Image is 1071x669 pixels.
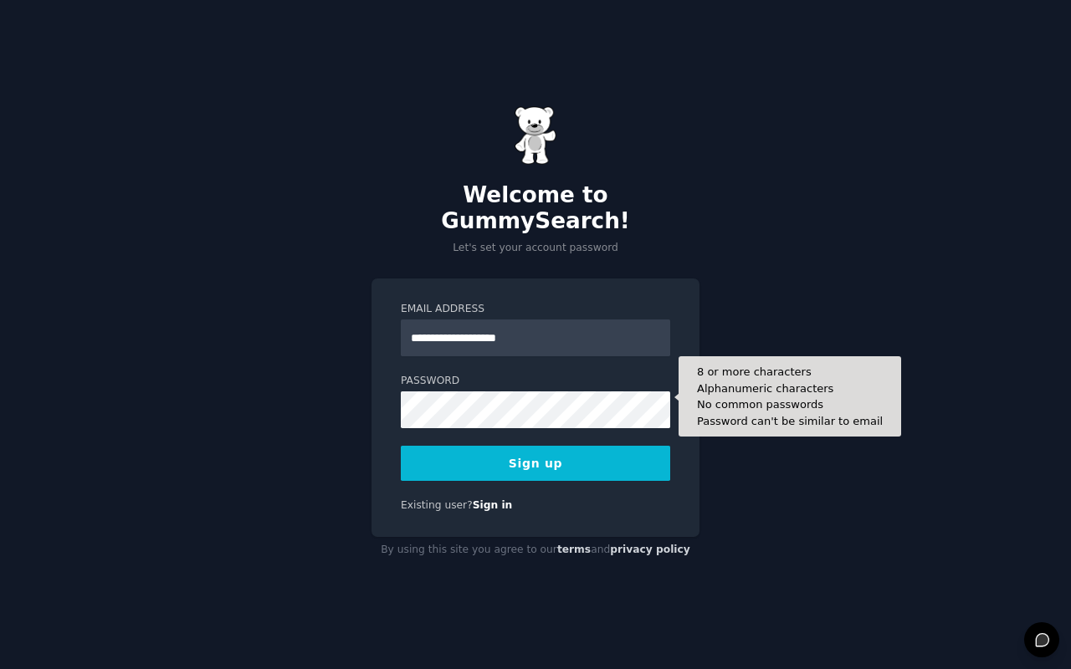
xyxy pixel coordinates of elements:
a: Sign in [473,499,513,511]
a: privacy policy [610,544,690,555]
span: Existing user? [401,499,473,511]
h2: Welcome to GummySearch! [372,182,699,235]
p: Let's set your account password [372,241,699,256]
a: terms [557,544,591,555]
div: By using this site you agree to our and [372,537,699,564]
label: Password [401,374,670,389]
label: Email Address [401,302,670,317]
img: Gummy Bear [515,106,556,165]
button: Sign up [401,446,670,481]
